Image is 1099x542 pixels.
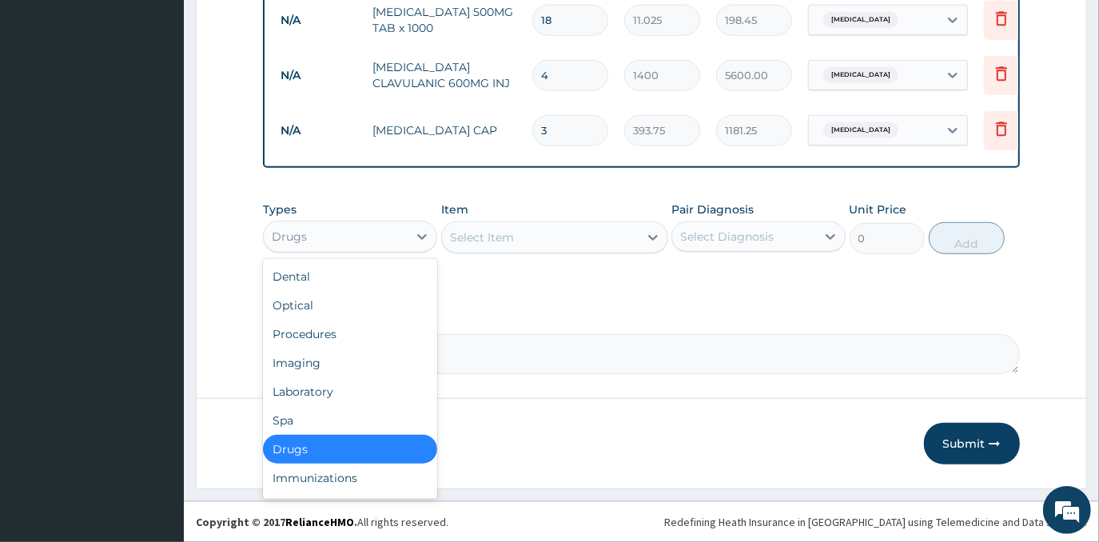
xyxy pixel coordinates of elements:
[263,312,1019,325] label: Comment
[364,114,524,146] td: [MEDICAL_DATA] CAP
[272,229,307,245] div: Drugs
[285,515,354,529] a: RelianceHMO
[823,122,898,138] span: [MEDICAL_DATA]
[263,406,437,435] div: Spa
[263,291,437,320] div: Optical
[263,320,437,349] div: Procedures
[273,116,364,145] td: N/A
[850,201,907,217] label: Unit Price
[83,90,269,110] div: Chat with us now
[8,367,305,423] textarea: Type your message and hit 'Enter'
[671,201,754,217] label: Pair Diagnosis
[184,501,1099,542] footer: All rights reserved.
[196,515,357,529] strong: Copyright © 2017 .
[823,67,898,83] span: [MEDICAL_DATA]
[680,229,774,245] div: Select Diagnosis
[929,222,1005,254] button: Add
[273,6,364,35] td: N/A
[263,262,437,291] div: Dental
[450,229,514,245] div: Select Item
[93,166,221,328] span: We're online!
[441,201,468,217] label: Item
[273,61,364,90] td: N/A
[30,80,65,120] img: d_794563401_company_1708531726252_794563401
[262,8,301,46] div: Minimize live chat window
[924,423,1020,464] button: Submit
[263,377,437,406] div: Laboratory
[263,492,437,521] div: Others
[263,203,297,217] label: Types
[364,51,524,99] td: [MEDICAL_DATA] CLAVULANIC 600MG INJ
[664,514,1087,530] div: Redefining Heath Insurance in [GEOGRAPHIC_DATA] using Telemedicine and Data Science!
[823,12,898,28] span: [MEDICAL_DATA]
[263,464,437,492] div: Immunizations
[263,435,437,464] div: Drugs
[263,349,437,377] div: Imaging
